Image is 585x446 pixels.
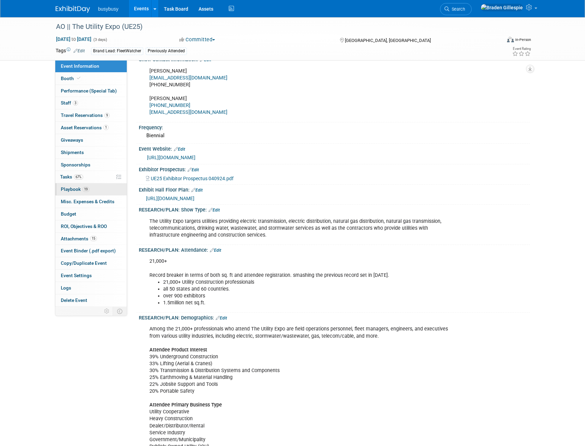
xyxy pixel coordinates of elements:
a: Edit [209,208,220,213]
div: RESEARCH/PLAN: Attendance: [139,245,530,254]
div: Event Format [461,36,531,46]
li: 1.5million net sq.ft. [163,300,450,306]
div: Previously Attended [146,47,187,55]
span: Giveaways [61,137,83,143]
i: Booth reservation complete [77,76,80,80]
span: Event Settings [61,273,92,278]
a: Edit [174,147,185,152]
div: AO || The Utility Expo (UE25) [54,21,491,33]
b: Attendee Primary Business Type [149,402,222,408]
span: Misc. Expenses & Credits [61,199,114,204]
a: [URL][DOMAIN_NAME] [146,196,194,201]
a: Staff3 [55,97,127,109]
a: Playbook19 [55,183,127,195]
a: Edit [216,316,227,320]
div: [PERSON_NAME] [PHONE_NUMBER] [PERSON_NAME] [145,64,454,120]
a: Edit [74,48,85,53]
a: [PHONE_NUMBER] [149,102,190,108]
a: [URL][DOMAIN_NAME] [147,155,195,160]
span: Asset Reservations [61,125,109,130]
span: UE25 Exhibitor Prospectus 040924.pdf [151,176,234,181]
span: Copy/Duplicate Event [61,260,107,266]
li: all 50 states and 60 countries. [163,286,450,293]
li: over 900 exhibitors [163,293,450,300]
td: Personalize Event Tab Strip [101,307,113,316]
div: Brand Lead: FleetWatcher [91,47,143,55]
span: Performance (Special Tab) [61,88,117,94]
b: Attendee Product Interest [149,347,207,353]
a: Delete Event [55,294,127,306]
a: Event Information [55,60,127,72]
div: RESEARCH/PLAN: Demographics: [139,313,530,322]
a: Logs [55,282,127,294]
span: Playbook [61,186,89,192]
a: Tasks67% [55,171,127,183]
span: Event Binder (.pdf export) [61,248,116,253]
div: The Utility Expo targets utilities providing electric transmission, electric distribution, natura... [145,215,454,242]
span: 9 [104,113,110,118]
a: Asset Reservations1 [55,122,127,134]
a: Travel Reservations9 [55,109,127,121]
div: Biennial [144,130,525,141]
span: ROI, Objectives & ROO [61,224,107,229]
img: Braden Gillespie [481,4,523,11]
span: 1 [103,125,109,130]
img: Format-Inperson.png [507,37,514,42]
img: ExhibitDay [56,6,90,13]
span: Logs [61,285,71,291]
div: Event Rating [512,47,531,51]
a: ROI, Objectives & ROO [55,220,127,232]
span: 19 [82,187,89,192]
a: Event Settings [55,270,127,282]
span: Search [449,7,465,12]
span: Delete Event [61,297,87,303]
a: Shipments [55,146,127,159]
a: Search [440,3,472,15]
a: Attachments15 [55,233,127,245]
div: 21,000+ Record breaker in terms of both sq. ft and attendee registration. smashing the previous r... [145,254,454,310]
span: Attachments [61,236,97,241]
div: In-Person [515,37,531,42]
a: Edit [188,167,199,172]
a: Budget [55,208,127,220]
a: Event Binder (.pdf export) [55,245,127,257]
td: Tags [56,47,85,55]
span: to [70,36,77,42]
a: [EMAIL_ADDRESS][DOMAIN_NAME] [149,75,227,81]
a: Booth [55,73,127,85]
li: 21,000+ Utility Construction professionals [163,279,450,286]
div: Exhibitor Prospectus: [139,164,530,173]
a: Sponsorships [55,159,127,171]
span: Travel Reservations [61,112,110,118]
span: Sponsorships [61,162,90,167]
span: Booth [61,76,82,81]
a: Edit [191,188,203,193]
span: Staff [61,100,78,106]
span: [DATE] [DATE] [56,36,92,42]
span: 15 [90,236,97,241]
a: Performance (Special Tab) [55,85,127,97]
a: Misc. Expenses & Credits [55,196,127,208]
a: Edit [210,248,221,253]
button: Committed [177,36,218,43]
span: Tasks [60,174,83,180]
span: busybusy [98,6,119,12]
span: [GEOGRAPHIC_DATA], [GEOGRAPHIC_DATA] [345,38,431,43]
a: [EMAIL_ADDRESS][DOMAIN_NAME] [149,109,227,115]
span: 3 [73,100,78,106]
a: UE25 Exhibitor Prospectus 040924.pdf [146,176,234,181]
div: Exhibit Hall Floor Plan: [139,185,530,194]
span: Event Information [61,63,99,69]
td: Toggle Event Tabs [113,307,127,316]
a: Copy/Duplicate Event [55,257,127,269]
div: Frequency: [139,122,530,131]
div: Event Website: [139,144,530,153]
span: Shipments [61,150,84,155]
span: (3 days) [93,37,107,42]
div: RESEARCH/PLAN: Show Type: [139,205,530,214]
span: 67% [74,174,83,180]
span: Budget [61,211,76,217]
a: Giveaways [55,134,127,146]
